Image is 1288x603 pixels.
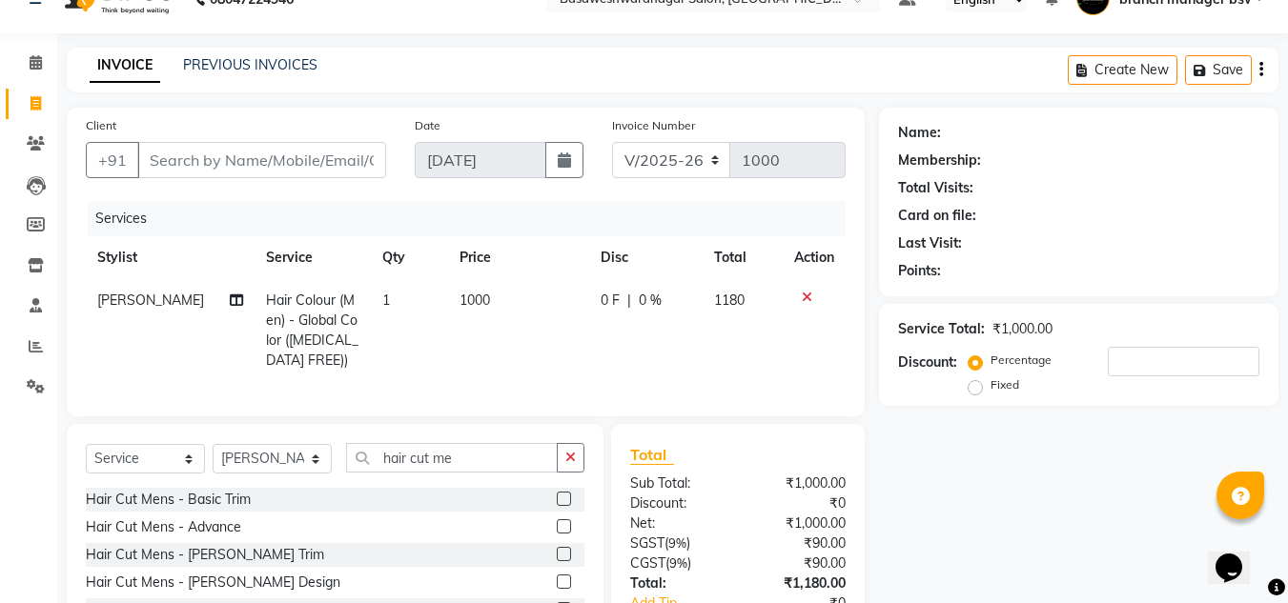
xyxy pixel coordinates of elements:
[1185,55,1252,85] button: Save
[460,291,490,309] span: 1000
[630,554,665,572] span: CGST
[668,535,686,551] span: 9%
[616,553,738,573] div: ( )
[86,573,340,593] div: Hair Cut Mens - [PERSON_NAME] Design
[371,236,448,279] th: Qty
[86,517,241,537] div: Hair Cut Mens - Advance
[589,236,703,279] th: Disc
[898,261,941,281] div: Points:
[266,291,358,369] span: Hair Colour (Men) - Global Color ([MEDICAL_DATA] FREE))
[898,233,962,253] div: Last Visit:
[255,236,371,279] th: Service
[898,151,981,171] div: Membership:
[738,493,860,513] div: ₹0
[415,117,440,134] label: Date
[1208,527,1269,584] iframe: chat widget
[1068,55,1177,85] button: Create New
[627,291,631,311] span: |
[703,236,784,279] th: Total
[346,443,558,472] input: Search or Scan
[669,555,687,571] span: 9%
[616,513,738,533] div: Net:
[898,178,973,198] div: Total Visits:
[382,291,390,309] span: 1
[630,534,664,552] span: SGST
[783,236,846,279] th: Action
[898,319,985,339] div: Service Total:
[898,206,976,226] div: Card on file:
[639,291,662,311] span: 0 %
[601,291,620,311] span: 0 F
[86,490,251,510] div: Hair Cut Mens - Basic Trim
[738,533,860,553] div: ₹90.00
[714,291,745,309] span: 1180
[137,142,386,178] input: Search by Name/Mobile/Email/Code
[738,513,860,533] div: ₹1,000.00
[86,142,139,178] button: +91
[992,319,1053,339] div: ₹1,000.00
[738,573,860,593] div: ₹1,180.00
[448,236,589,279] th: Price
[991,352,1052,369] label: Percentage
[90,49,160,83] a: INVOICE
[616,493,738,513] div: Discount:
[88,201,860,236] div: Services
[991,376,1019,393] label: Fixed
[616,573,738,593] div: Total:
[612,117,695,134] label: Invoice Number
[86,545,324,565] div: Hair Cut Mens - [PERSON_NAME] Trim
[86,236,255,279] th: Stylist
[86,117,116,134] label: Client
[738,553,860,573] div: ₹90.00
[97,291,204,309] span: [PERSON_NAME]
[183,56,317,73] a: PREVIOUS INVOICES
[738,473,860,493] div: ₹1,000.00
[630,445,674,465] span: Total
[898,352,957,372] div: Discount:
[616,533,738,553] div: ( )
[898,123,941,143] div: Name:
[616,473,738,493] div: Sub Total:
